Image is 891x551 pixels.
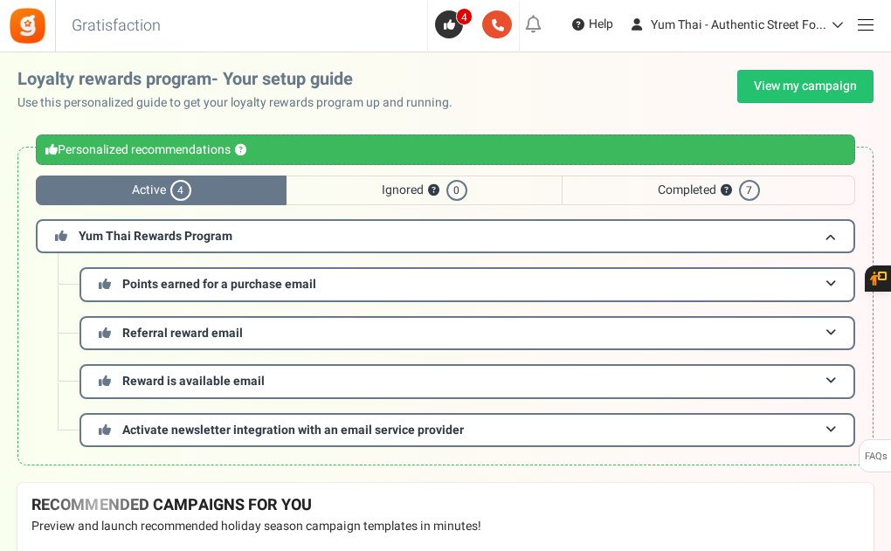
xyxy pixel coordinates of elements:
p: Preview and launch recommended holiday season campaign templates in minutes! [31,518,860,535]
span: Points earned for a purchase email [122,275,316,293]
span: Active [36,176,287,205]
a: 4 [435,10,475,38]
img: Gratisfaction [8,6,47,45]
button: ? [721,185,732,196]
span: Ignored [287,176,562,205]
button: ? [235,145,246,156]
a: View my campaign [737,70,874,103]
span: Reward is available email [122,372,265,390]
span: 4 [170,180,191,201]
span: Referral reward email [122,324,243,342]
h3: Gratisfaction [52,9,180,44]
span: Yum Thai - Authentic Street Fo... [651,16,826,34]
div: Personalized recommendations [36,134,855,165]
span: FAQs [864,440,888,473]
a: Help [565,10,620,38]
span: Completed [562,176,855,205]
span: 0 [446,180,467,201]
span: 7 [739,180,760,201]
span: 4 [456,8,473,25]
h4: RECOMMENDED CAMPAIGNS FOR YOU [31,497,860,514]
span: Activate newsletter integration with an email service provider [122,421,464,439]
h2: Loyalty rewards program- Your setup guide [17,70,466,89]
span: Help [584,16,613,33]
p: Use this personalized guide to get your loyalty rewards program up and running. [17,94,466,112]
a: Menu [848,7,882,41]
span: Yum Thai Rewards Program [79,227,232,245]
button: ? [428,185,439,196]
